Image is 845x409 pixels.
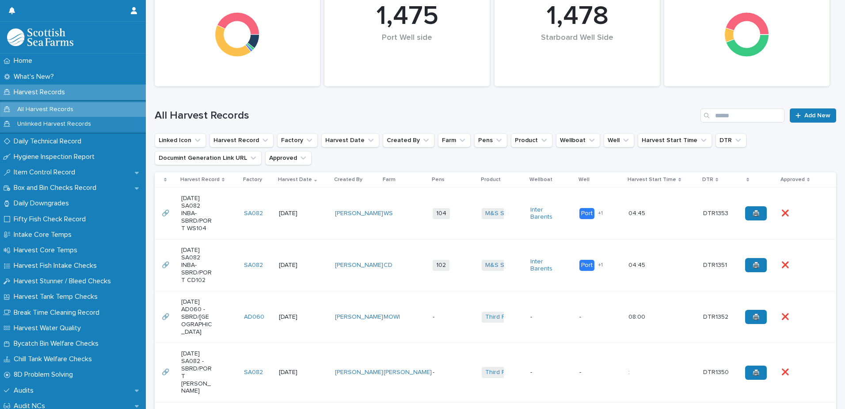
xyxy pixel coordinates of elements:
tr: 🔗🔗 [DATE] SA082 INBA-SBRD/PORT CD102SA082 [DATE][PERSON_NAME] CD 102M&S Select Inter Barents Port... [155,239,836,291]
p: 🔗 [162,367,171,376]
p: DTR1351 [703,260,729,269]
a: [PERSON_NAME] [384,369,432,376]
a: M&S Select [485,210,518,217]
h1: All Harvest Records [155,109,697,122]
p: Harvest Date [278,175,312,185]
p: Farm [383,175,396,185]
a: 🖨️ [745,206,767,220]
input: Search [700,108,784,123]
button: Harvest Date [321,133,379,147]
p: Box and Bin Checks Record [10,184,103,192]
div: Port Well side [339,33,475,61]
p: Harvest Stunner / Bleed Checks [10,277,118,286]
a: Third Party Salmon [485,369,539,376]
button: Harvest Start Time [638,133,712,147]
span: + 1 [598,262,603,268]
p: Harvest Tank Temp Checks [10,293,105,301]
p: Harvest Core Temps [10,246,84,255]
span: 102 [433,260,449,271]
p: 🔗 [162,208,171,217]
p: - [579,369,611,376]
button: Created By [383,133,434,147]
button: Well [604,133,634,147]
button: Factory [277,133,318,147]
p: Fifty Fish Check Record [10,215,93,224]
button: Farm [438,133,471,147]
button: Documint Generation Link URL [155,151,262,165]
a: [PERSON_NAME] [335,313,383,321]
p: 🔗 [162,312,171,321]
div: Starboard Well Side [510,33,645,61]
span: 🖨️ [752,262,760,268]
p: 04:45 [628,260,647,269]
p: Item Control Record [10,168,82,177]
p: - [433,313,464,321]
p: [DATE] SA082 -SBRD/PORT [PERSON_NAME] [181,350,213,395]
button: Product [511,133,552,147]
p: Break Time Cleaning Record [10,309,107,317]
a: WS [384,210,393,217]
p: : [628,367,632,376]
button: DTR [716,133,746,147]
span: + 1 [598,211,603,216]
a: [PERSON_NAME] [335,369,383,376]
p: Daily Technical Record [10,137,88,146]
a: Third Party Salmon [485,313,539,321]
p: DTR1350 [703,367,731,376]
a: [PERSON_NAME] [335,210,383,217]
p: - [530,369,562,376]
p: [DATE] SA082 INBA-SBRD/PORT CD102 [181,247,213,284]
div: Port [579,260,594,271]
p: ❌ [781,260,791,269]
a: 🖨️ [745,310,767,324]
a: Inter Barents [530,206,562,221]
p: DTR1352 [703,312,730,321]
p: [DATE] AD060 -SBRD/[GEOGRAPHIC_DATA] [181,298,213,336]
a: M&S Select [485,262,518,269]
p: Created By [334,175,362,185]
p: 04:45 [628,208,647,217]
p: Pens [432,175,445,185]
p: Wellboat [529,175,552,185]
tr: 🔗🔗 [DATE] SA082 -SBRD/PORT [PERSON_NAME]SA082 [DATE][PERSON_NAME] [PERSON_NAME] -Third Party Salm... [155,343,836,402]
a: MOWI [384,313,400,321]
p: ❌ [781,312,791,321]
p: Approved [780,175,805,185]
a: [PERSON_NAME] [335,262,383,269]
p: [DATE] [279,313,310,321]
p: Factory [243,175,262,185]
p: Audits [10,386,41,395]
a: 🖨️ [745,366,767,380]
p: Hygiene Inspection Report [10,153,102,161]
p: [DATE] SA082 INBA-SBRD/PORT WS104 [181,195,213,232]
p: DTR [702,175,713,185]
tr: 🔗🔗 [DATE] AD060 -SBRD/[GEOGRAPHIC_DATA]AD060 [DATE][PERSON_NAME] MOWI -Third Party Salmon --08:00... [155,291,836,343]
p: ❌ [781,367,791,376]
a: 🖨️ [745,258,767,272]
p: Bycatch Bin Welfare Checks [10,340,106,348]
a: CD [384,262,392,269]
a: SA082 [244,262,263,269]
p: All Harvest Records [10,106,80,113]
span: 104 [433,208,450,219]
button: Pens [474,133,507,147]
p: Product [481,175,501,185]
tr: 🔗🔗 [DATE] SA082 INBA-SBRD/PORT WS104SA082 [DATE][PERSON_NAME] WS 104M&S Select Inter Barents Port... [155,188,836,239]
p: - [530,313,562,321]
div: 1,475 [339,0,475,32]
img: mMrefqRFQpe26GRNOUkG [7,28,73,46]
span: Add New [804,112,830,119]
p: Harvest Fish Intake Checks [10,262,104,270]
p: What's New? [10,73,61,81]
p: Intake Core Temps [10,231,79,239]
p: Chill Tank Welfare Checks [10,355,99,363]
p: [DATE] [279,369,310,376]
a: Add New [790,108,836,123]
a: Inter Barents [530,258,562,273]
div: 1,478 [510,0,645,32]
p: 🔗 [162,260,171,269]
p: - [433,369,464,376]
p: Harvest Records [10,88,72,96]
span: 🖨️ [752,314,760,320]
